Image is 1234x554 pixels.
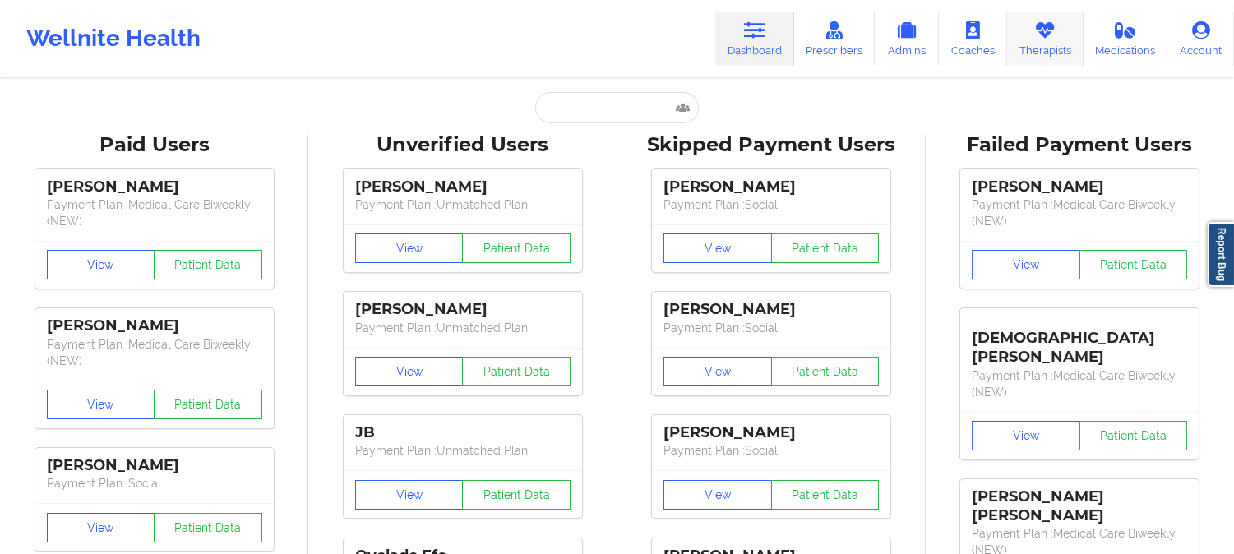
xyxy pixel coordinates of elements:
p: Payment Plan : Medical Care Biweekly (NEW) [972,367,1187,400]
a: Prescribers [794,12,876,66]
p: Payment Plan : Medical Care Biweekly (NEW) [47,336,262,369]
div: Unverified Users [320,132,605,158]
button: Patient Data [154,390,262,419]
div: [PERSON_NAME] [355,300,571,319]
div: [PERSON_NAME] [663,300,879,319]
p: Payment Plan : Unmatched Plan [355,320,571,336]
div: [PERSON_NAME] [47,456,262,475]
button: Patient Data [1079,421,1188,450]
button: Patient Data [771,357,880,386]
button: View [972,250,1080,279]
button: View [972,421,1080,450]
button: View [663,480,772,510]
p: Payment Plan : Social [663,442,879,459]
p: Payment Plan : Social [663,320,879,336]
div: [PERSON_NAME] [355,178,571,196]
a: Admins [875,12,939,66]
a: Therapists [1007,12,1084,66]
p: Payment Plan : Unmatched Plan [355,442,571,459]
button: View [663,357,772,386]
div: Skipped Payment Users [629,132,914,158]
button: Patient Data [462,233,571,263]
div: JB [355,423,571,442]
div: [DEMOGRAPHIC_DATA][PERSON_NAME] [972,316,1187,367]
button: Patient Data [771,480,880,510]
div: [PERSON_NAME] [47,316,262,335]
button: View [663,233,772,263]
div: [PERSON_NAME] [47,178,262,196]
p: Payment Plan : Medical Care Biweekly (NEW) [47,196,262,229]
button: View [355,357,464,386]
div: Paid Users [12,132,297,158]
button: Patient Data [154,513,262,542]
button: Patient Data [154,250,262,279]
button: Patient Data [771,233,880,263]
div: Failed Payment Users [937,132,1222,158]
div: [PERSON_NAME] [663,423,879,442]
div: [PERSON_NAME] [972,178,1187,196]
button: View [47,390,155,419]
button: View [47,250,155,279]
p: Payment Plan : Unmatched Plan [355,196,571,213]
a: Coaches [939,12,1007,66]
button: View [355,233,464,263]
a: Account [1167,12,1234,66]
a: Report Bug [1208,222,1234,287]
p: Payment Plan : Social [663,196,879,213]
div: [PERSON_NAME] [663,178,879,196]
div: [PERSON_NAME] [PERSON_NAME] [972,487,1187,525]
button: View [47,513,155,542]
a: Medications [1084,12,1168,66]
button: Patient Data [462,357,571,386]
p: Payment Plan : Social [47,475,262,492]
button: Patient Data [462,480,571,510]
button: View [355,480,464,510]
a: Dashboard [715,12,794,66]
button: Patient Data [1079,250,1188,279]
p: Payment Plan : Medical Care Biweekly (NEW) [972,196,1187,229]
